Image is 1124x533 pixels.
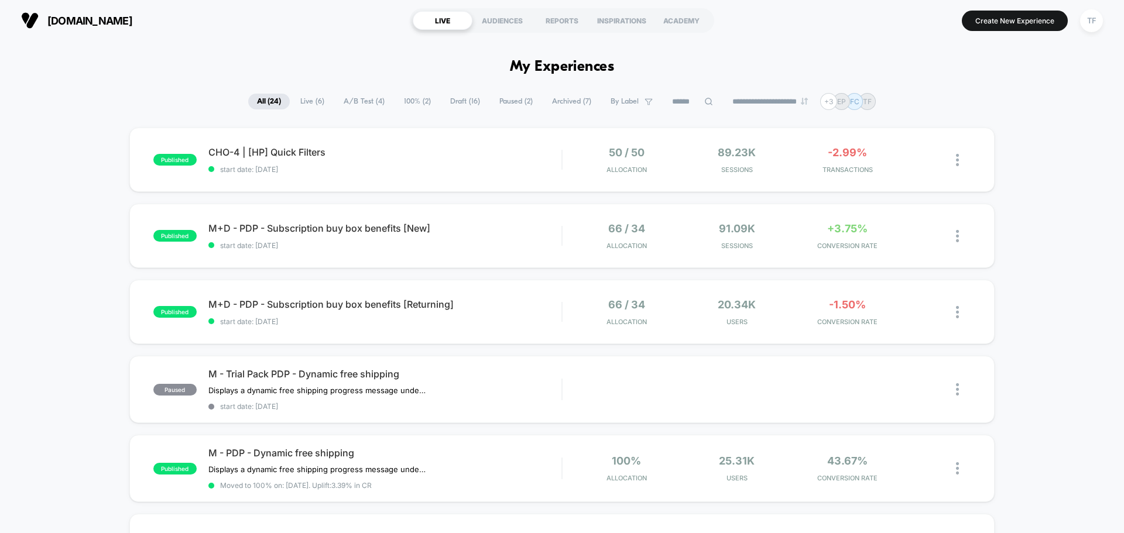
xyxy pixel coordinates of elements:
span: paused [153,384,197,396]
button: [DOMAIN_NAME] [18,11,136,30]
span: start date: [DATE] [208,165,561,174]
span: M - PDP - Dynamic free shipping [208,447,561,459]
span: CONVERSION RATE [795,318,900,326]
img: close [956,306,959,318]
span: Moved to 100% on: [DATE] . Uplift: 3.39% in CR [220,481,372,490]
img: Visually logo [21,12,39,29]
span: start date: [DATE] [208,402,561,411]
p: FC [850,97,859,106]
span: Displays a dynamic free shipping progress message under the CTA on PDPs (excluding Trial Pack PDP... [208,465,426,474]
span: Paused ( 2 ) [491,94,542,109]
span: start date: [DATE] [208,317,561,326]
img: close [956,383,959,396]
div: INSPIRATIONS [592,11,652,30]
img: close [956,462,959,474]
div: AUDIENCES [472,11,532,30]
span: CONVERSION RATE [795,242,900,250]
span: M+D - PDP - Subscription buy box benefits [Returning] [208,298,561,310]
span: Sessions [685,242,790,250]
span: M+D - PDP - Subscription buy box benefits [New] [208,222,561,234]
span: By Label [611,97,639,106]
span: CONVERSION RATE [795,474,900,482]
span: published [153,463,197,474]
span: Allocation [606,318,647,326]
span: 100% [612,455,641,467]
img: close [956,154,959,166]
span: Allocation [606,166,647,174]
span: 89.23k [718,146,756,159]
p: EP [837,97,846,106]
span: TRANSACTIONS [795,166,900,174]
div: TF [1080,9,1103,32]
button: Create New Experience [962,11,1068,31]
span: Users [685,318,790,326]
span: M - Trial Pack PDP - Dynamic free shipping [208,368,561,380]
span: published [153,154,197,166]
span: 25.31k [719,455,755,467]
p: TF [863,97,872,106]
span: Draft ( 16 ) [441,94,489,109]
div: LIVE [413,11,472,30]
span: 66 / 34 [608,298,645,311]
span: Sessions [685,166,790,174]
span: published [153,230,197,242]
span: 50 / 50 [609,146,645,159]
span: Displays a dynamic free shipping progress message under the CTA on PDPs. When on the Trial Pack P... [208,386,426,395]
img: close [956,230,959,242]
span: -1.50% [829,298,866,311]
span: CHO-4 | [HP] Quick Filters [208,146,561,158]
span: -2.99% [828,146,867,159]
button: TF [1077,9,1106,33]
h1: My Experiences [510,59,615,75]
span: 20.34k [718,298,756,311]
span: published [153,306,197,318]
div: REPORTS [532,11,592,30]
div: + 3 [820,93,837,110]
span: +3.75% [827,222,868,235]
div: ACADEMY [652,11,711,30]
span: 43.67% [827,455,868,467]
span: start date: [DATE] [208,241,561,250]
span: A/B Test ( 4 ) [335,94,393,109]
span: Allocation [606,242,647,250]
span: Allocation [606,474,647,482]
span: [DOMAIN_NAME] [47,15,132,27]
span: All ( 24 ) [248,94,290,109]
span: Live ( 6 ) [292,94,333,109]
span: 66 / 34 [608,222,645,235]
span: Users [685,474,790,482]
span: 91.09k [719,222,755,235]
img: end [801,98,808,105]
span: Archived ( 7 ) [543,94,600,109]
span: 100% ( 2 ) [395,94,440,109]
